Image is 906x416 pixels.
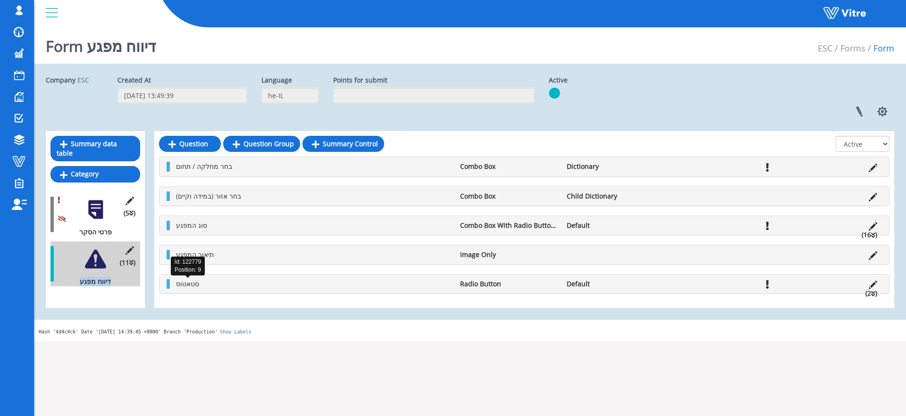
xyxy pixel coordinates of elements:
[455,279,562,289] li: Radio Button
[159,136,221,152] a: Question
[857,230,882,240] li: (16 )
[50,227,133,237] div: פרטי הסקר
[77,75,89,84] a: ESC
[455,162,562,171] li: Combo Box
[562,191,669,201] li: Child Dictionary
[176,279,199,288] span: סטאטוס
[865,42,894,55] li: Form
[120,258,135,267] span: (11 )
[549,87,560,99] img: yes
[562,279,669,289] li: Default
[46,24,156,64] h1: Form דיווח מפגע
[124,208,135,218] span: (5 )
[861,289,882,298] li: (2 )
[840,42,865,54] a: Forms
[549,75,568,85] label: Active
[223,136,300,152] a: Question Group
[171,257,205,275] div: Id: 122779 Position: 9
[562,162,669,171] li: Dictionary
[176,191,241,200] span: בחר אזור (במידה וקיים)
[455,221,562,230] li: Combo Box With Radio Buttons
[261,75,292,85] label: Language
[176,250,214,259] span: תיאור המפגע
[39,329,218,334] span: Hash '4d4c4c6' Date '[DATE] 14:39:45 +0000' Branch 'Production'
[117,75,151,85] label: Created At
[333,75,387,85] label: Points for submit
[176,221,207,230] span: סוג המפגע
[302,136,384,152] a: Summary Control
[176,162,232,171] span: בחר מחלקה / תחום
[46,75,75,85] label: Company
[50,166,140,182] a: Category
[220,329,251,334] a: Show Labels
[818,42,832,54] a: ESC
[50,277,133,286] div: דיווח מפגע
[50,136,140,161] a: Summary data table
[455,250,562,259] li: Image Only
[455,191,562,201] li: Combo Box
[562,221,669,230] li: Default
